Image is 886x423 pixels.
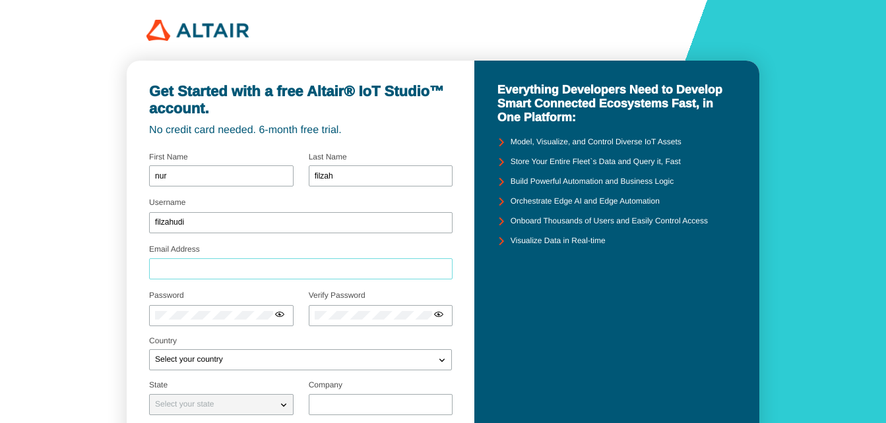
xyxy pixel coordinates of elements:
unity-typography: Onboard Thousands of Users and Easily Control Access [511,217,708,226]
unity-typography: Model, Visualize, and Control Diverse IoT Assets [511,138,681,147]
label: Verify Password [309,291,365,300]
unity-typography: Get Started with a free Altair® IoT Studio™ account. [149,83,452,117]
unity-typography: No credit card needed. 6-month free trial. [149,125,452,136]
label: Password [149,291,184,300]
label: Email Address [149,244,200,254]
unity-typography: Visualize Data in Real-time [511,237,606,246]
unity-typography: Orchestrate Edge AI and Edge Automation [511,197,660,206]
img: 320px-Altair_logo.png [146,20,249,41]
unity-typography: Everything Developers Need to Develop Smart Connected Ecosystems Fast, in One Platform: [497,83,737,124]
label: Username [149,198,185,207]
unity-typography: Build Powerful Automation and Business Logic [511,177,674,186]
unity-typography: Store Your Entire Fleet`s Data and Query it, Fast [511,157,681,167]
